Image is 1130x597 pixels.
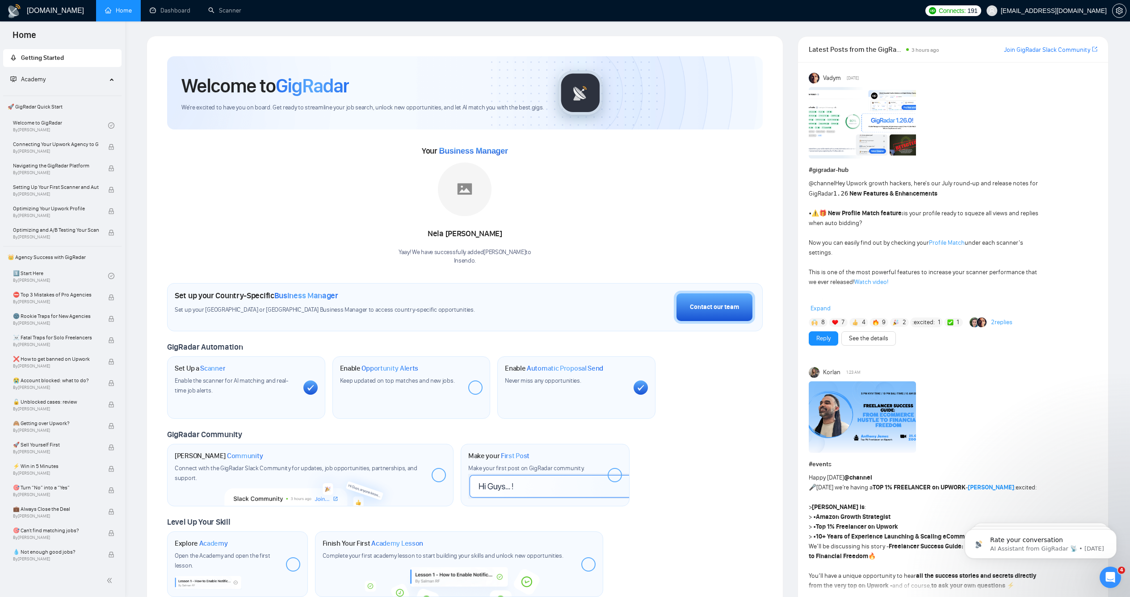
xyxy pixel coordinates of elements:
span: lock [108,165,114,171]
span: GigRadar Automation [167,342,243,352]
span: Set up your [GEOGRAPHIC_DATA] or [GEOGRAPHIC_DATA] Business Manager to access country-specific op... [175,306,523,314]
span: fund-projection-screen [10,76,17,82]
span: By [PERSON_NAME] [13,406,99,412]
a: searchScanner [208,7,241,14]
span: @channel [809,180,835,187]
span: Connect with the GigRadar Slack Community for updates, job opportunities, partnerships, and support. [175,464,417,482]
span: 7 [841,318,844,327]
span: Academy [199,539,228,548]
strong: Freelancer Success Guide: From eCommerce Hustle to Financial Freedom [809,543,1035,560]
button: setting [1112,4,1126,18]
span: By [PERSON_NAME] [13,363,99,369]
img: F09AC4U7ATU-image.png [809,87,916,159]
span: 🚀 GigRadar Quick Start [4,98,121,116]
span: Level Up Your Skill [167,517,230,527]
div: Yaay! We have successfully added [PERSON_NAME] to [399,248,531,265]
span: Optimizing Your Upwork Profile [13,204,99,213]
span: check-circle [108,122,114,129]
span: Never miss any opportunities. [505,377,581,384]
span: lock [108,144,114,150]
h1: Set Up a [175,364,225,373]
h1: Enable [505,364,603,373]
span: lock [108,551,114,558]
span: 4 [862,318,865,327]
span: Open the Academy and open the first lesson. [175,552,270,569]
span: lock [108,509,114,515]
span: 1 [957,318,959,327]
span: lock [108,423,114,429]
span: 🎤 [809,484,816,491]
span: user [989,8,995,14]
span: 9 [882,318,886,327]
span: Navigating the GigRadar Platform [13,161,99,170]
span: By [PERSON_NAME] [13,428,99,433]
span: check-circle [108,273,114,279]
span: Optimizing and A/B Testing Your Scanner for Better Results [13,225,99,234]
img: Vadym [809,73,819,83]
span: 🌚 Rookie Traps for New Agencies [13,312,99,321]
span: GigRadar [276,74,349,98]
a: Reply [816,334,831,343]
button: See the details [841,331,896,346]
span: Make your first post on GigRadar community. [468,464,584,472]
span: lock [108,337,114,343]
span: 2 [903,318,906,327]
img: Korlan [809,367,819,378]
span: lock [108,444,114,451]
span: 👑 Agency Success with GigRadar [4,248,121,266]
button: Reply [809,331,838,346]
span: 🚀 Sell Yourself First [13,440,99,449]
span: rocket [10,54,17,61]
strong: Top 1% Freelancer on Upwork [816,523,898,530]
span: Academy [21,75,46,83]
a: 1️⃣ Start HereBy[PERSON_NAME] [13,266,108,286]
span: Academy Lesson [371,539,423,548]
img: 🔥 [873,319,879,326]
h1: Make your [468,451,529,460]
strong: TOP 1% FREELANCER on UPWORK [873,484,966,491]
span: lock [108,208,114,214]
span: 😭 Account blocked: what to do? [13,376,99,385]
span: 💧 Not enough good jobs? [13,547,99,556]
span: ❌ How to get banned on Upwork [13,355,99,363]
strong: 10+ Years of Experience Launching & Scaling eCommerce Brands [816,533,999,540]
span: By [PERSON_NAME] [13,342,99,347]
span: 8 [821,318,825,327]
span: lock [108,466,114,472]
span: By [PERSON_NAME] [13,492,99,497]
img: placeholder.png [438,163,491,216]
span: ⚠️ [811,209,819,217]
span: Connects: [939,6,966,16]
div: Contact our team [690,302,739,312]
img: academy-bg.png [358,567,559,597]
span: Setting Up Your First Scanner and Auto-Bidder [13,183,99,192]
span: Business Manager [439,146,508,155]
img: 🙌 [811,319,818,326]
img: 🎉 [893,319,899,326]
span: 4 [1118,567,1125,574]
a: Profile Match [929,239,965,246]
span: lock [108,294,114,301]
span: By [PERSON_NAME] [13,514,99,519]
a: Welcome to GigRadarBy[PERSON_NAME] [13,116,108,135]
span: lock [108,380,114,386]
span: Business Manager [274,291,338,301]
h1: # events [809,459,1097,469]
img: ✅ [947,319,954,326]
code: 1.26 [833,190,849,197]
div: Nela [PERSON_NAME] [399,226,531,242]
iframe: Intercom live chat [1100,567,1121,588]
span: 🙈 Getting over Upwork? [13,419,99,428]
span: 191 [967,6,977,16]
img: Alex B [970,317,979,327]
span: Academy [10,75,46,83]
span: By [PERSON_NAME] [13,149,99,154]
h1: Welcome to [181,74,349,98]
strong: Profile management upgrades: [811,298,899,305]
span: 1 [938,318,940,327]
h1: Set up your Country-Specific [175,291,338,301]
span: ⚡ [1007,582,1014,589]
